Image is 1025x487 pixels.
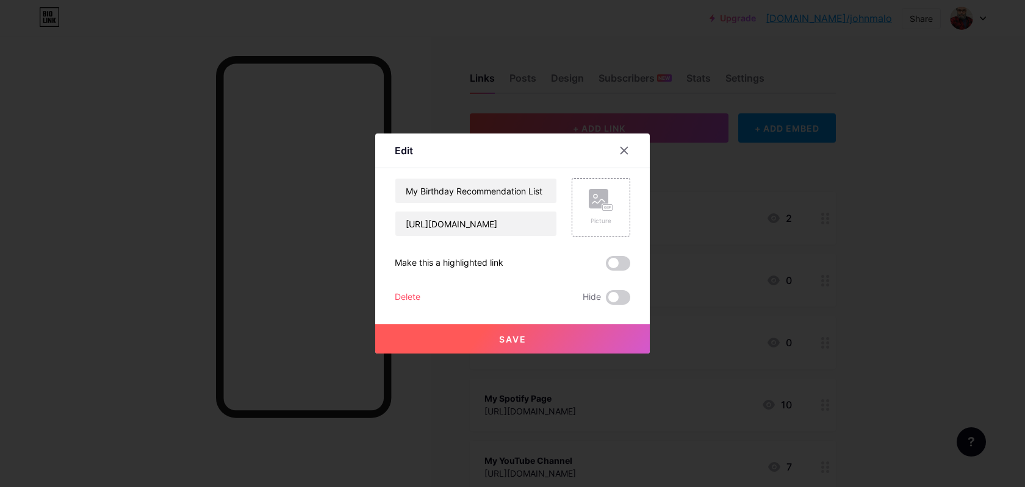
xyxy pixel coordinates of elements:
span: Hide [583,290,601,305]
div: Edit [395,143,413,158]
button: Save [375,324,650,354]
span: Save [499,334,527,344]
input: URL [395,212,556,236]
div: Make this a highlighted link [395,256,503,271]
div: Picture [589,216,613,226]
input: Title [395,179,556,203]
div: Delete [395,290,420,305]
